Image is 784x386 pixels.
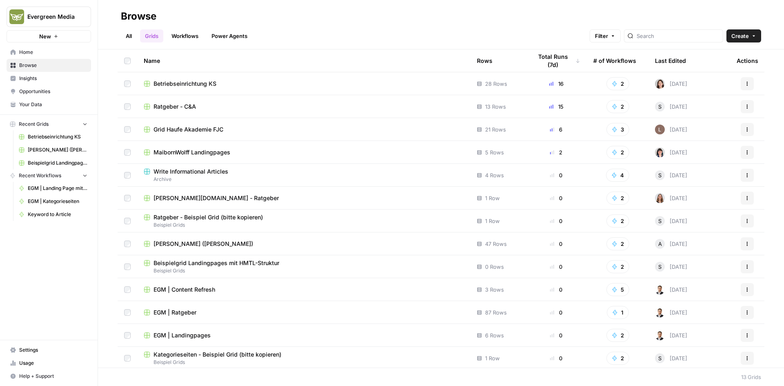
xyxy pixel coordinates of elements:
[144,350,464,366] a: Kategorieseiten - Beispiel Grid (bitte kopieren)Beispiel Grids
[595,32,608,40] span: Filter
[532,103,580,111] div: 15
[15,208,91,221] a: Keyword to Article
[144,213,464,229] a: Ratgeber - Beispiel Grid (bitte kopieren)Beispiel Grids
[532,263,580,271] div: 0
[121,29,137,42] a: All
[655,147,665,157] img: tyv1vc9ano6w0k60afnfux898g5f
[15,130,91,143] a: Betriebseinrichtung KS
[655,170,687,180] div: [DATE]
[655,216,687,226] div: [DATE]
[655,193,687,203] div: [DATE]
[7,46,91,59] a: Home
[19,101,87,108] span: Your Data
[7,85,91,98] a: Opportunities
[607,306,629,319] button: 1
[606,283,629,296] button: 5
[590,29,621,42] button: Filter
[532,125,580,134] div: 6
[144,240,464,248] a: [PERSON_NAME] ([PERSON_NAME])
[7,59,91,72] a: Browse
[532,49,580,72] div: Total Runs (7d)
[485,354,500,362] span: 1 Row
[532,331,580,339] div: 0
[655,353,687,363] div: [DATE]
[606,77,629,90] button: 2
[154,213,263,221] span: Ratgeber - Beispiel Grid (bitte kopieren)
[19,62,87,69] span: Browse
[144,221,464,229] span: Beispiel Grids
[154,308,196,317] span: EGM | Ratgeber
[606,146,629,159] button: 2
[154,331,211,339] span: EGM | Landingpages
[15,195,91,208] a: EGM | Kategorieseiten
[485,263,504,271] span: 0 Rows
[144,267,464,274] span: Beispiel Grids
[606,123,629,136] button: 3
[485,103,506,111] span: 13 Rows
[19,75,87,82] span: Insights
[606,260,629,273] button: 2
[485,331,504,339] span: 6 Rows
[154,350,281,359] span: Kategorieseiten - Beispiel Grid (bitte kopieren)
[15,156,91,170] a: Beispielgrid Landingpages mit HMTL-Struktur
[144,167,464,183] a: Write Informational ArticlesArchive
[606,237,629,250] button: 2
[207,29,252,42] a: Power Agents
[655,285,687,295] div: [DATE]
[485,308,507,317] span: 87 Rows
[19,49,87,56] span: Home
[485,240,507,248] span: 47 Rows
[144,80,464,88] a: Betriebseinrichtung KS
[532,80,580,88] div: 16
[19,120,49,128] span: Recent Grids
[28,133,87,141] span: Betriebseinrichtung KS
[485,194,500,202] span: 1 Row
[655,79,687,89] div: [DATE]
[154,80,216,88] span: Betriebseinrichtung KS
[154,148,230,156] span: MaibornWolff Landingpages
[9,9,24,24] img: Evergreen Media Logo
[7,357,91,370] a: Usage
[532,354,580,362] div: 0
[19,172,61,179] span: Recent Workflows
[606,214,629,228] button: 2
[7,370,91,383] button: Help + Support
[655,79,665,89] img: 9ei8zammlfls2gjjhap2otnia9mo
[154,167,228,176] span: Write Informational Articles
[167,29,203,42] a: Workflows
[144,259,464,274] a: Beispielgrid Landingpages mit HMTL-StrukturBeispiel Grids
[15,143,91,156] a: [PERSON_NAME] ([PERSON_NAME])
[606,169,629,182] button: 4
[532,217,580,225] div: 0
[154,240,253,248] span: [PERSON_NAME] ([PERSON_NAME])
[144,286,464,294] a: EGM | Content Refresh
[144,359,464,366] span: Beispiel Grids
[28,185,87,192] span: EGM | Landing Page mit bestehender Struktur
[154,125,223,134] span: Grid Haufe Akademie FJC
[19,88,87,95] span: Opportunities
[7,344,91,357] a: Settings
[655,49,686,72] div: Last Edited
[658,103,661,111] span: S
[144,308,464,317] a: EGM | Ratgeber
[19,346,87,354] span: Settings
[655,330,665,340] img: u4v8qurxnuxsl37zofn6sc88snm0
[485,80,507,88] span: 28 Rows
[532,286,580,294] div: 0
[655,308,665,317] img: u4v8qurxnuxsl37zofn6sc88snm0
[606,329,629,342] button: 2
[532,308,580,317] div: 0
[593,49,636,72] div: # of Workflows
[28,159,87,167] span: Beispielgrid Landingpages mit HMTL-Struktur
[655,262,687,272] div: [DATE]
[7,72,91,85] a: Insights
[737,49,758,72] div: Actions
[7,98,91,111] a: Your Data
[606,192,629,205] button: 2
[485,217,500,225] span: 1 Row
[655,308,687,317] div: [DATE]
[7,30,91,42] button: New
[144,148,464,156] a: MaibornWolff Landingpages
[655,147,687,157] div: [DATE]
[726,29,761,42] button: Create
